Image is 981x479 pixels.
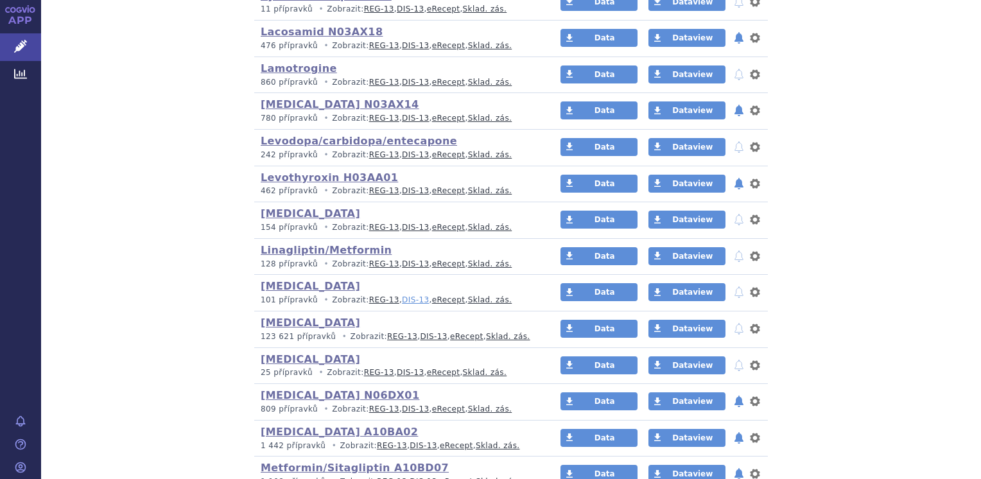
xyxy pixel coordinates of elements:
button: nastavení [749,30,761,46]
a: eRecept [440,441,473,450]
span: Dataview [672,288,713,297]
a: Dataview [648,211,725,229]
span: Data [595,361,615,370]
a: Metformin/Sitagliptin A10BD07 [261,462,449,474]
button: notifikace [733,321,745,336]
a: DIS-13 [420,332,447,341]
a: Sklad. zás. [468,295,512,304]
p: Zobrazit: , , , [261,404,536,415]
a: DIS-13 [397,4,424,13]
a: Dataview [648,283,725,301]
a: REG-13 [369,186,399,195]
a: Dataview [648,65,725,83]
button: notifikace [733,394,745,409]
button: nastavení [749,139,761,155]
span: 1 442 přípravků [261,441,326,450]
span: Dataview [672,361,713,370]
span: Data [595,106,615,115]
span: Dataview [672,143,713,152]
button: notifikace [733,139,745,155]
span: Data [595,70,615,79]
a: Sklad. zás. [468,78,512,87]
i: • [320,404,332,415]
p: Zobrazit: , , , [261,222,536,233]
span: 860 přípravků [261,78,318,87]
a: Data [560,29,638,47]
span: Dataview [672,33,713,42]
a: REG-13 [369,41,399,50]
a: Sklad. zás. [463,368,507,377]
a: eRecept [432,41,465,50]
i: • [315,367,327,378]
p: Zobrazit: , , , [261,113,536,124]
span: Dataview [672,252,713,261]
a: eRecept [450,332,483,341]
a: Data [560,356,638,374]
a: [MEDICAL_DATA] [261,280,360,292]
button: notifikace [733,248,745,264]
a: DIS-13 [402,405,429,414]
a: Dataview [648,356,725,374]
span: 242 přípravků [261,150,318,159]
span: Dataview [672,215,713,224]
a: DIS-13 [402,41,429,50]
button: nastavení [749,176,761,191]
p: Zobrazit: , , , [261,259,536,270]
i: • [315,4,327,15]
span: Data [595,469,615,478]
span: Dataview [672,469,713,478]
span: Data [595,33,615,42]
button: notifikace [733,176,745,191]
button: notifikace [733,430,745,446]
span: Data [595,324,615,333]
span: 154 přípravků [261,223,318,232]
a: [MEDICAL_DATA] [261,353,360,365]
button: notifikace [733,67,745,82]
button: nastavení [749,321,761,336]
span: 462 přípravků [261,186,318,195]
p: Zobrazit: , , , [261,186,536,196]
i: • [320,113,332,124]
button: notifikace [733,284,745,300]
a: Levothyroxin H03AA01 [261,171,398,184]
a: eRecept [432,295,465,304]
a: eRecept [432,114,465,123]
span: Dataview [672,324,713,333]
button: nastavení [749,212,761,227]
i: • [320,222,332,233]
a: Dataview [648,175,725,193]
i: • [320,40,332,51]
button: nastavení [749,103,761,118]
a: eRecept [427,4,460,13]
a: Data [560,320,638,338]
a: Dataview [648,29,725,47]
i: • [320,186,332,196]
a: REG-13 [377,441,407,450]
a: Sklad. zás. [468,114,512,123]
a: DIS-13 [402,186,429,195]
a: Data [560,283,638,301]
button: nastavení [749,67,761,82]
p: Zobrazit: , , , [261,150,536,161]
a: DIS-13 [402,223,429,232]
a: Data [560,101,638,119]
span: 11 přípravků [261,4,313,13]
p: Zobrazit: , , , [261,331,536,342]
a: REG-13 [369,295,399,304]
span: Data [595,179,615,188]
a: Data [560,65,638,83]
a: REG-13 [369,223,399,232]
a: [MEDICAL_DATA] [261,207,360,220]
span: Data [595,288,615,297]
a: Data [560,175,638,193]
a: Dataview [648,101,725,119]
a: Dataview [648,320,725,338]
button: notifikace [733,30,745,46]
a: Dataview [648,392,725,410]
a: [MEDICAL_DATA] N06DX01 [261,389,419,401]
span: Dataview [672,106,713,115]
span: Dataview [672,70,713,79]
a: Data [560,429,638,447]
a: eRecept [432,259,465,268]
a: REG-13 [369,150,399,159]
